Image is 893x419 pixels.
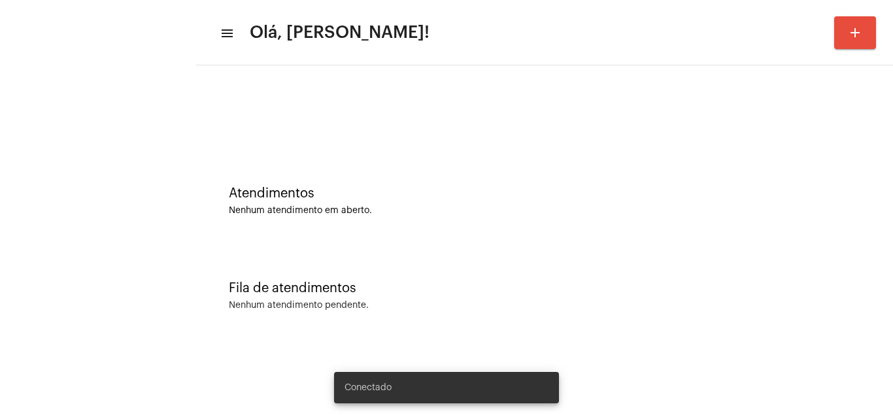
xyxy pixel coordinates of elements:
mat-icon: sidenav icon [220,25,233,41]
mat-icon: add [847,25,863,41]
div: Atendimentos [229,186,860,201]
span: Olá, [PERSON_NAME]! [250,22,430,43]
span: Conectado [345,381,392,394]
div: Nenhum atendimento pendente. [229,301,369,310]
div: Fila de atendimentos [229,281,860,295]
div: Nenhum atendimento em aberto. [229,206,860,216]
